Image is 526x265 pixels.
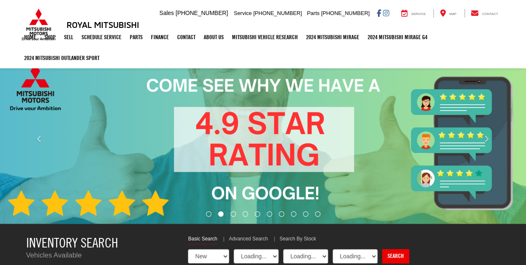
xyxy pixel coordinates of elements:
[267,211,272,217] li: Go to slide number 6.
[188,235,217,244] a: Basic Search
[234,249,279,263] select: Choose Year from the dropdown
[255,211,260,217] li: Go to slide number 5.
[377,10,381,16] a: Facebook: Click to visit our Facebook page
[218,211,224,217] li: Go to slide number 2.
[291,211,296,217] li: Go to slide number 8.
[229,235,268,244] a: Advanced Search
[20,8,57,41] img: Mitsubishi
[433,9,462,17] a: Map
[333,249,378,263] select: Choose Model from the dropdown
[253,10,302,16] span: [PHONE_NUMBER]
[363,27,432,47] a: 2024 Mitsubishi Mirage G4
[173,27,200,47] a: Contact
[482,12,498,16] span: Contact
[26,235,176,250] h3: Inventory Search
[279,235,316,244] a: Search By Stock
[60,27,77,47] a: Sell
[77,27,126,47] a: Schedule Service: Opens in a new tab
[447,72,526,207] button: Click to view next picture.
[67,20,139,29] h3: Royal Mitsubishi
[382,249,409,263] a: Search
[315,211,320,217] li: Go to slide number 10.
[228,27,302,47] a: Mitsubishi Vehicle Research
[411,12,426,16] span: Service
[26,250,176,260] p: Vehicles Available
[175,10,228,16] span: [PHONE_NUMBER]
[159,10,174,16] span: Sales
[307,10,319,16] span: Parts
[126,27,147,47] a: Parts: Opens in a new tab
[395,9,432,17] a: Service
[279,211,284,217] li: Go to slide number 7.
[321,10,370,16] span: [PHONE_NUMBER]
[188,249,229,263] select: Choose Vehicle Condition from the dropdown
[303,211,308,217] li: Go to slide number 9.
[206,211,211,217] li: Go to slide number 1.
[20,47,104,68] a: 2024 Mitsubishi Outlander SPORT
[302,27,363,47] a: 2024 Mitsubishi Mirage
[283,249,328,263] select: Choose Make from the dropdown
[200,27,228,47] a: About Us
[147,27,173,47] a: Finance
[449,12,456,16] span: Map
[20,27,40,47] a: Home
[464,9,504,17] a: Contact
[234,10,252,16] span: Service
[383,10,389,16] a: Instagram: Click to visit our Instagram page
[231,211,236,217] li: Go to slide number 3.
[243,211,248,217] li: Go to slide number 4.
[40,27,60,47] a: Shop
